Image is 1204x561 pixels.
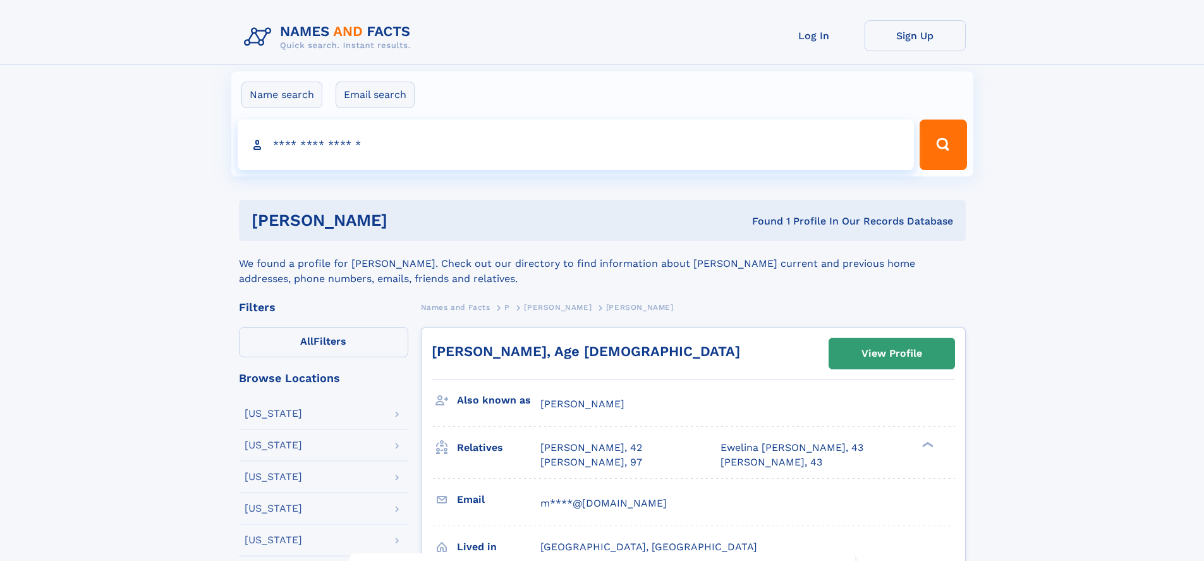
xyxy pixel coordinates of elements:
[245,409,302,419] div: [US_STATE]
[457,437,540,459] h3: Relatives
[829,338,954,369] a: View Profile
[504,303,510,312] span: P
[245,535,302,545] div: [US_STATE]
[432,343,740,359] a: [PERSON_NAME], Age [DEMOGRAPHIC_DATA]
[252,213,570,228] h1: [PERSON_NAME]
[920,120,966,170] button: Search Button
[540,441,642,455] a: [PERSON_NAME], 42
[524,303,592,312] span: [PERSON_NAME]
[245,503,302,514] div: [US_STATE]
[524,299,592,315] a: [PERSON_NAME]
[457,536,540,558] h3: Lived in
[721,455,822,469] a: [PERSON_NAME], 43
[540,455,642,469] a: [PERSON_NAME], 97
[238,120,915,170] input: search input
[239,241,966,287] div: We found a profile for [PERSON_NAME]. Check out our directory to find information about [PERSON_N...
[569,214,953,228] div: Found 1 Profile In Our Records Database
[457,390,540,411] h3: Also known as
[336,82,415,108] label: Email search
[540,398,624,410] span: [PERSON_NAME]
[241,82,322,108] label: Name search
[421,299,490,315] a: Names and Facts
[239,302,408,313] div: Filters
[300,335,313,347] span: All
[239,373,408,384] div: Browse Locations
[865,20,966,51] a: Sign Up
[763,20,865,51] a: Log In
[245,440,302,450] div: [US_STATE]
[721,441,863,455] a: Ewelina [PERSON_NAME], 43
[245,472,302,482] div: [US_STATE]
[540,541,757,553] span: [GEOGRAPHIC_DATA], [GEOGRAPHIC_DATA]
[239,20,421,54] img: Logo Names and Facts
[919,441,934,449] div: ❯
[606,303,674,312] span: [PERSON_NAME]
[504,299,510,315] a: P
[861,339,922,368] div: View Profile
[457,489,540,510] h3: Email
[239,327,408,357] label: Filters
